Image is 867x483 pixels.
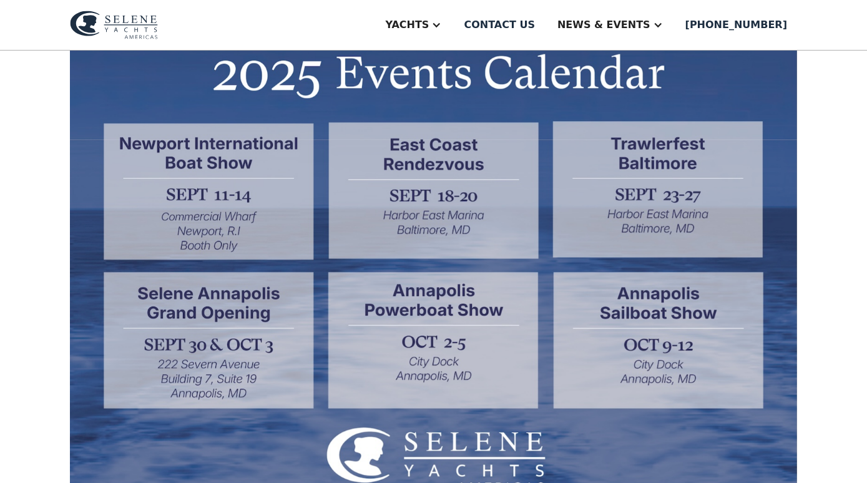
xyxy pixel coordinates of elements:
[70,11,158,39] img: logo
[557,17,650,32] div: News & EVENTS
[464,17,535,32] div: Contact us
[685,17,787,32] div: [PHONE_NUMBER]
[385,17,429,32] div: Yachts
